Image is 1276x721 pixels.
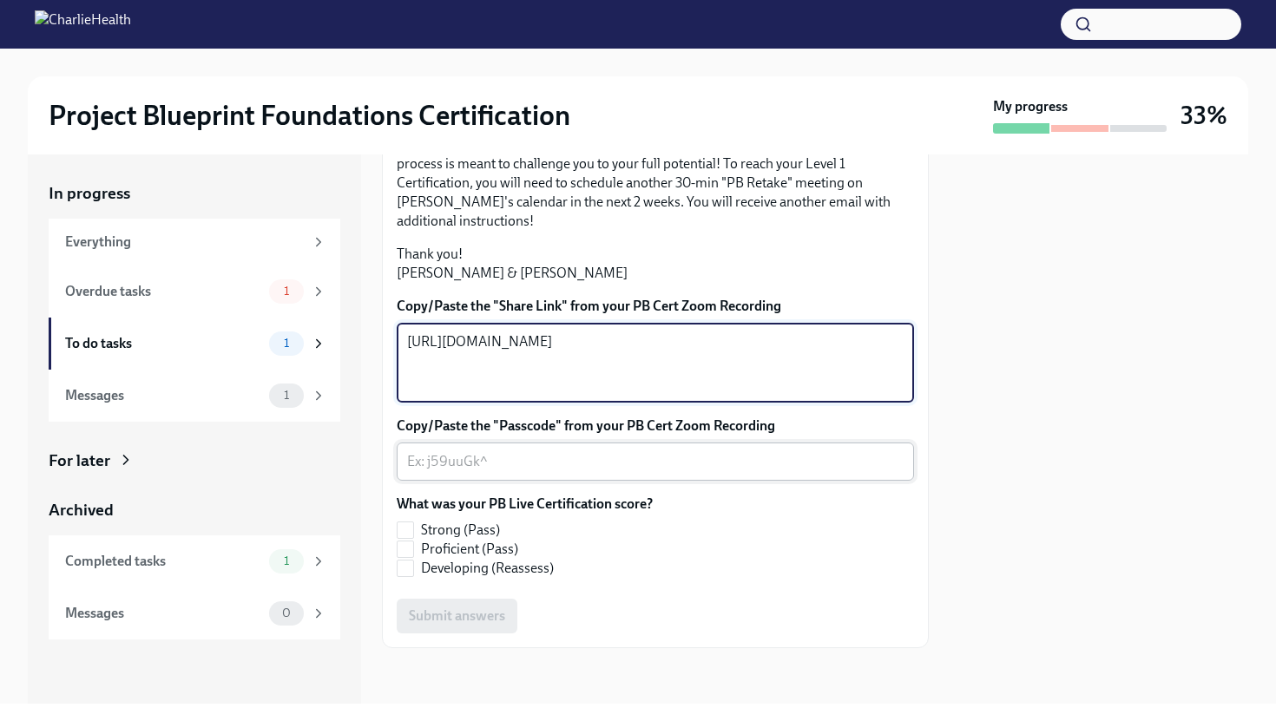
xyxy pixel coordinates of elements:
div: Everything [65,233,304,252]
a: Everything [49,219,340,265]
label: Copy/Paste the "Share Link" from your PB Cert Zoom Recording [397,297,914,316]
textarea: [URL][DOMAIN_NAME] [407,331,904,394]
h3: 33% [1181,100,1227,131]
label: What was your PB Live Certification score? [397,495,653,514]
span: 1 [273,389,299,402]
div: Completed tasks [65,552,262,571]
span: 0 [272,606,301,619]
span: Proficient (Pass) [421,540,518,559]
span: 1 [273,285,299,298]
a: To do tasks1 [49,318,340,370]
a: For later [49,449,340,472]
a: Completed tasks1 [49,535,340,587]
a: Messages1 [49,370,340,422]
div: Overdue tasks [65,282,262,301]
h2: Project Blueprint Foundations Certification [49,98,570,133]
span: 1 [273,337,299,350]
p: Thank you! [PERSON_NAME] & [PERSON_NAME] [397,245,914,283]
div: Messages [65,604,262,623]
a: Messages0 [49,587,340,639]
strong: My progress [993,97,1068,116]
div: For later [49,449,110,472]
label: Copy/Paste the "Passcode" from your PB Cert Zoom Recording [397,416,914,436]
span: 1 [273,554,299,567]
img: CharlieHealth [35,10,131,38]
p: Note: if you received a "Developing (Reasses)" score, don't get disheartened--this process is mea... [397,135,914,231]
a: In progress [49,182,340,205]
a: Overdue tasks1 [49,265,340,318]
div: Messages [65,386,262,405]
span: Developing (Reassess) [421,559,554,578]
div: To do tasks [65,334,262,353]
span: Strong (Pass) [421,521,500,540]
a: Archived [49,499,340,521]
